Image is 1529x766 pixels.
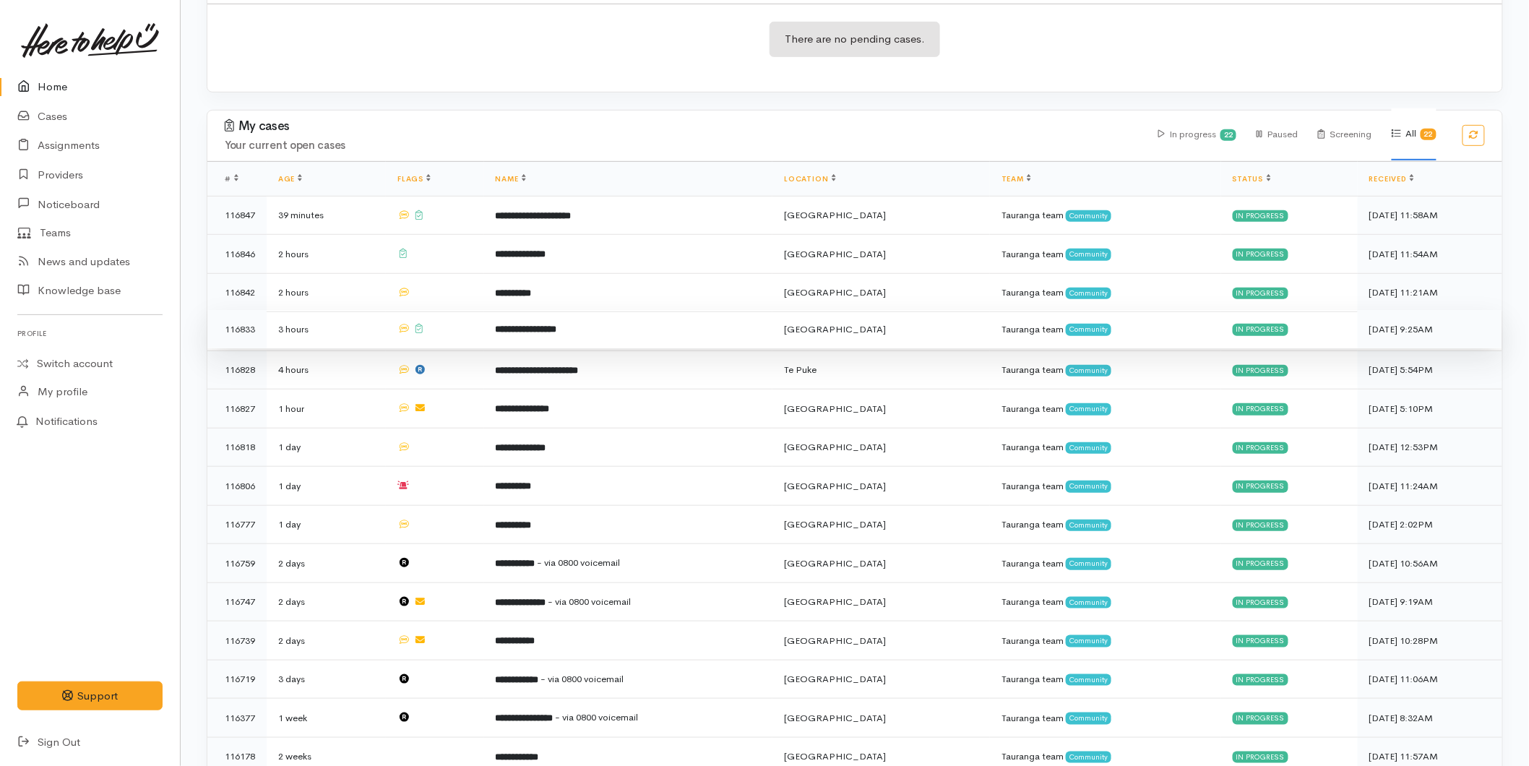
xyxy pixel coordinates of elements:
[496,174,526,184] a: Name
[1066,597,1111,608] span: Community
[267,310,386,349] td: 3 hours
[1066,635,1111,647] span: Community
[990,235,1221,274] td: Tauranga team
[225,174,238,184] span: #
[1066,249,1111,260] span: Community
[784,248,886,260] span: [GEOGRAPHIC_DATA]
[1358,660,1502,699] td: [DATE] 11:06AM
[207,699,267,738] td: 116377
[1233,174,1271,184] a: Status
[990,310,1221,349] td: Tauranga team
[1257,109,1298,160] div: Paused
[267,273,386,312] td: 2 hours
[207,310,267,349] td: 116833
[990,505,1221,544] td: Tauranga team
[1066,210,1111,222] span: Community
[1066,442,1111,454] span: Community
[1233,752,1288,763] div: In progress
[1358,350,1502,390] td: [DATE] 5:54PM
[1233,210,1288,222] div: In progress
[1358,310,1502,349] td: [DATE] 9:25AM
[784,209,886,221] span: [GEOGRAPHIC_DATA]
[784,441,886,453] span: [GEOGRAPHIC_DATA]
[784,673,886,685] span: [GEOGRAPHIC_DATA]
[1392,108,1437,160] div: All
[267,582,386,621] td: 2 days
[990,467,1221,506] td: Tauranga team
[1233,365,1288,376] div: In progress
[784,750,886,762] span: [GEOGRAPHIC_DATA]
[1233,324,1288,335] div: In progress
[207,390,267,429] td: 116827
[784,403,886,415] span: [GEOGRAPHIC_DATA]
[1066,558,1111,569] span: Community
[397,174,431,184] a: Flags
[1233,674,1288,686] div: In progress
[1233,713,1288,724] div: In progress
[267,621,386,660] td: 2 days
[1066,288,1111,299] span: Community
[990,544,1221,583] td: Tauranga team
[1358,699,1502,738] td: [DATE] 8:32AM
[1066,324,1111,335] span: Community
[1358,467,1502,506] td: [DATE] 11:24AM
[1233,597,1288,608] div: In progress
[1233,403,1288,415] div: In progress
[207,467,267,506] td: 116806
[1369,174,1414,184] a: Received
[267,235,386,274] td: 2 hours
[267,544,386,583] td: 2 days
[1158,109,1237,160] div: In progress
[784,712,886,724] span: [GEOGRAPHIC_DATA]
[548,595,632,608] span: - via 0800 voicemail
[784,634,886,647] span: [GEOGRAPHIC_DATA]
[1002,174,1031,184] a: Team
[1224,130,1233,139] b: 22
[990,660,1221,699] td: Tauranga team
[784,480,886,492] span: [GEOGRAPHIC_DATA]
[1233,635,1288,647] div: In progress
[1233,442,1288,454] div: In progress
[1358,621,1502,660] td: [DATE] 10:28PM
[1358,196,1502,235] td: [DATE] 11:58AM
[207,350,267,390] td: 116828
[225,139,1141,152] h4: Your current open cases
[1066,365,1111,376] span: Community
[1066,403,1111,415] span: Community
[556,711,639,723] span: - via 0800 voicemail
[990,428,1221,467] td: Tauranga team
[207,196,267,235] td: 116847
[1066,713,1111,724] span: Community
[990,582,1221,621] td: Tauranga team
[1233,558,1288,569] div: In progress
[267,505,386,544] td: 1 day
[1358,235,1502,274] td: [DATE] 11:54AM
[17,324,163,343] h6: Profile
[207,235,267,274] td: 116846
[1233,520,1288,531] div: In progress
[541,673,624,685] span: - via 0800 voicemail
[538,556,621,569] span: - via 0800 voicemail
[1358,505,1502,544] td: [DATE] 2:02PM
[784,363,817,376] span: Te Puke
[267,660,386,699] td: 3 days
[207,544,267,583] td: 116759
[278,174,302,184] a: Age
[1066,520,1111,531] span: Community
[990,390,1221,429] td: Tauranga team
[784,323,886,335] span: [GEOGRAPHIC_DATA]
[207,428,267,467] td: 116818
[1233,288,1288,299] div: In progress
[1358,273,1502,312] td: [DATE] 11:21AM
[990,621,1221,660] td: Tauranga team
[1424,129,1433,139] b: 22
[1233,249,1288,260] div: In progress
[770,22,940,57] div: There are no pending cases.
[990,196,1221,235] td: Tauranga team
[784,518,886,530] span: [GEOGRAPHIC_DATA]
[990,273,1221,312] td: Tauranga team
[1358,544,1502,583] td: [DATE] 10:56AM
[1358,390,1502,429] td: [DATE] 5:10PM
[267,467,386,506] td: 1 day
[990,699,1221,738] td: Tauranga team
